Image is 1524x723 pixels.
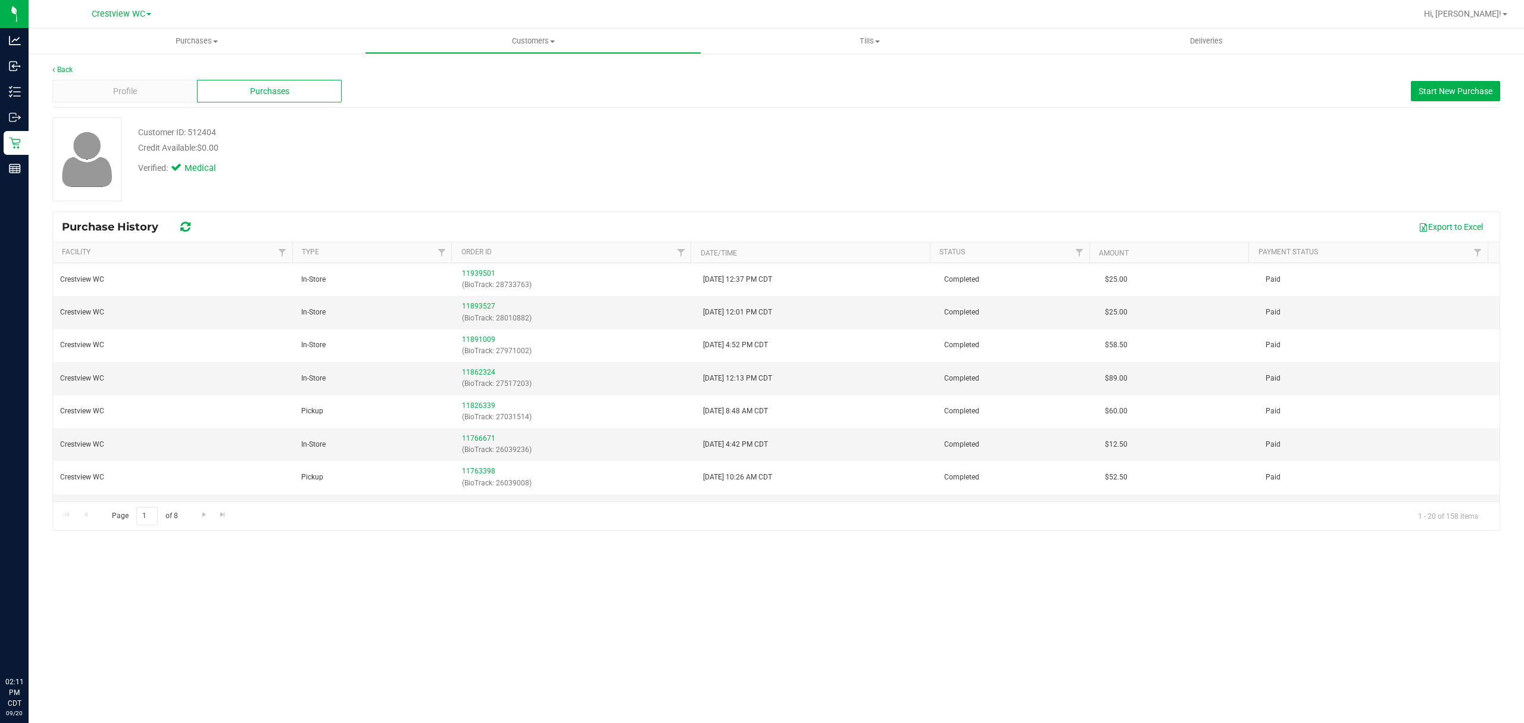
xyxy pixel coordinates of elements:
[60,307,104,318] span: Crestview WC
[1266,339,1281,351] span: Paid
[12,628,48,663] iframe: Resource center
[944,406,979,417] span: Completed
[301,406,323,417] span: Pickup
[1105,373,1128,384] span: $89.00
[944,339,979,351] span: Completed
[138,162,232,175] div: Verified:
[1105,406,1128,417] span: $60.00
[1468,242,1488,263] a: Filter
[60,274,104,285] span: Crestview WC
[1258,248,1318,256] a: Payment Status
[944,439,979,450] span: Completed
[462,444,689,456] p: (BioTrack: 26039236)
[9,60,21,72] inline-svg: Inbound
[1038,29,1375,54] a: Deliveries
[56,129,118,190] img: user-icon.png
[701,249,737,257] a: Date/Time
[1411,81,1500,101] button: Start New Purchase
[1266,274,1281,285] span: Paid
[1069,242,1089,263] a: Filter
[301,472,323,483] span: Pickup
[462,401,495,410] a: 11826339
[703,406,768,417] span: [DATE] 8:48 AM CDT
[462,378,689,389] p: (BioTrack: 27517203)
[301,307,326,318] span: In-Store
[703,439,768,450] span: [DATE] 4:42 PM CDT
[29,36,365,46] span: Purchases
[60,439,104,450] span: Crestview WC
[1099,249,1129,257] a: Amount
[944,373,979,384] span: Completed
[1424,9,1501,18] span: Hi, [PERSON_NAME]!
[113,85,137,98] span: Profile
[944,472,979,483] span: Completed
[1174,36,1239,46] span: Deliveries
[9,35,21,46] inline-svg: Analytics
[9,86,21,98] inline-svg: Inventory
[301,339,326,351] span: In-Store
[250,85,289,98] span: Purchases
[432,242,451,263] a: Filter
[9,111,21,123] inline-svg: Outbound
[462,313,689,324] p: (BioTrack: 28010882)
[462,269,495,278] a: 11939501
[273,242,292,263] a: Filter
[462,500,495,509] a: 11739703
[462,434,495,442] a: 11766671
[703,373,772,384] span: [DATE] 12:13 PM CDT
[138,142,853,154] div: Credit Available:
[60,406,104,417] span: Crestview WC
[301,373,326,384] span: In-Store
[9,137,21,149] inline-svg: Retail
[462,279,689,291] p: (BioTrack: 28733763)
[1266,406,1281,417] span: Paid
[9,163,21,174] inline-svg: Reports
[62,220,170,233] span: Purchase History
[1411,217,1491,237] button: Export to Excel
[60,373,104,384] span: Crestview WC
[1266,307,1281,318] span: Paid
[462,368,495,376] a: 11862324
[462,467,495,475] a: 11763398
[365,29,701,54] a: Customers
[1266,439,1281,450] span: Paid
[703,307,772,318] span: [DATE] 12:01 PM CDT
[60,339,104,351] span: Crestview WC
[197,143,218,152] span: $0.00
[939,248,965,256] a: Status
[301,274,326,285] span: In-Store
[1105,439,1128,450] span: $12.50
[701,29,1038,54] a: Tills
[1105,274,1128,285] span: $25.00
[1266,373,1281,384] span: Paid
[671,242,691,263] a: Filter
[138,126,216,139] div: Customer ID: 512404
[195,507,213,523] a: Go to the next page
[1105,307,1128,318] span: $25.00
[1105,472,1128,483] span: $52.50
[136,507,158,525] input: 1
[5,677,23,709] p: 02:11 PM CDT
[703,472,772,483] span: [DATE] 10:26 AM CDT
[5,709,23,718] p: 09/20
[62,248,90,256] a: Facility
[35,626,49,640] iframe: Resource center unread badge
[185,162,232,175] span: Medical
[1266,472,1281,483] span: Paid
[702,36,1037,46] span: Tills
[462,412,689,423] p: (BioTrack: 27031514)
[944,274,979,285] span: Completed
[29,29,365,54] a: Purchases
[462,345,689,357] p: (BioTrack: 27971002)
[462,335,495,344] a: 11891009
[1409,507,1488,525] span: 1 - 20 of 158 items
[92,9,145,19] span: Crestview WC
[60,472,104,483] span: Crestview WC
[944,307,979,318] span: Completed
[302,248,319,256] a: Type
[1419,86,1492,96] span: Start New Purchase
[703,274,772,285] span: [DATE] 12:37 PM CDT
[1105,339,1128,351] span: $58.50
[301,439,326,450] span: In-Store
[52,66,73,74] a: Back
